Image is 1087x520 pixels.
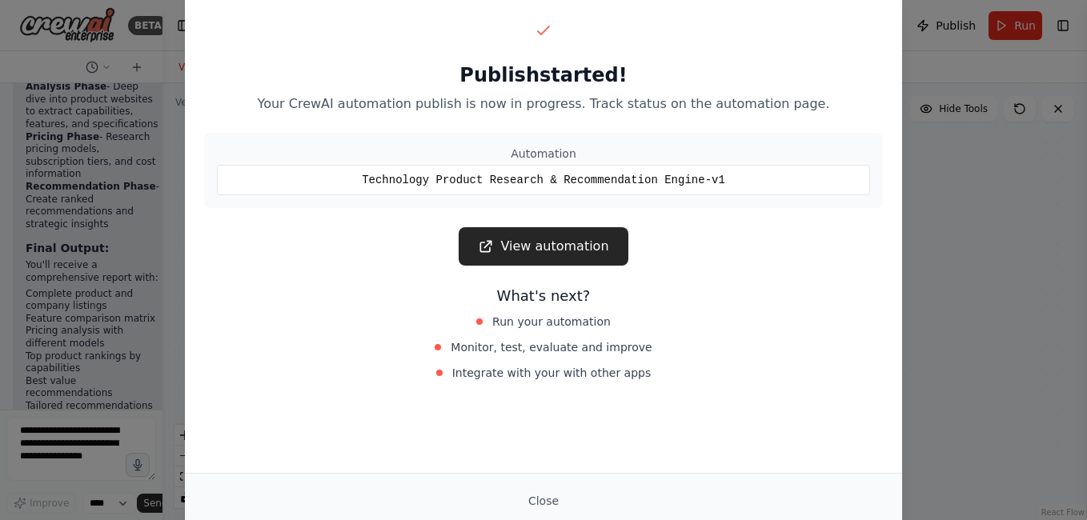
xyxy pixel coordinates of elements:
[492,314,611,330] span: Run your automation
[459,227,628,266] a: View automation
[452,365,652,381] span: Integrate with your with other apps
[204,285,883,307] h3: What's next?
[204,62,883,88] h2: Publish started!
[217,146,870,162] div: Automation
[515,486,572,515] button: Close
[451,339,652,355] span: Monitor, test, evaluate and improve
[217,165,870,195] div: Technology Product Research & Recommendation Engine-v1
[204,94,883,114] p: Your CrewAI automation publish is now in progress. Track status on the automation page.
